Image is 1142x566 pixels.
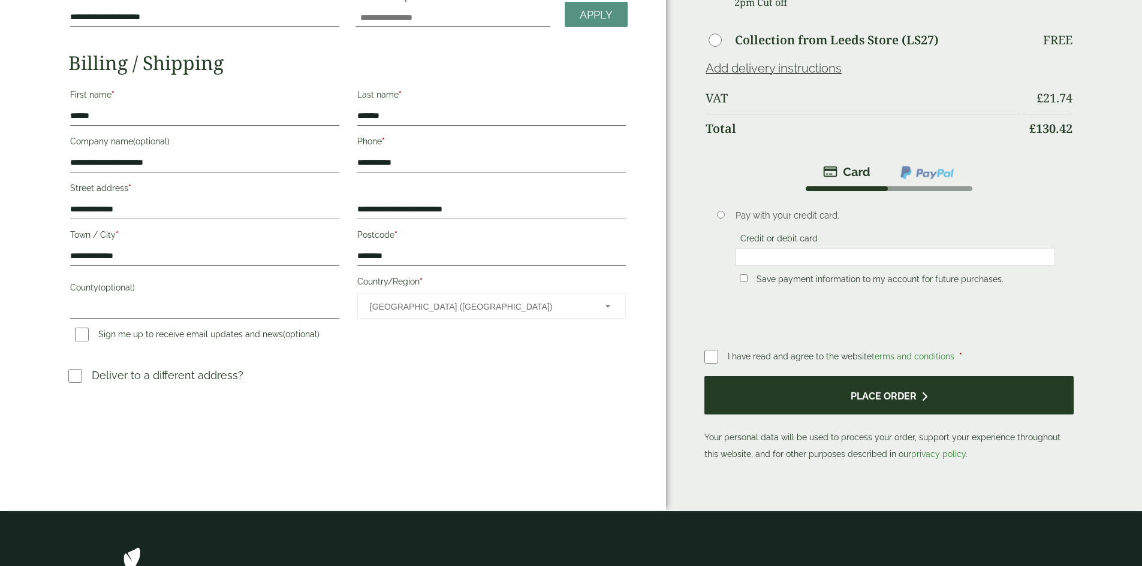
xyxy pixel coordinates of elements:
[735,34,939,46] label: Collection from Leeds Store (LS27)
[394,230,397,240] abbr: required
[133,137,170,146] span: (optional)
[580,8,613,22] span: Apply
[70,133,339,153] label: Company name
[704,376,1073,463] p: Your personal data will be used to process your order, support your experience throughout this we...
[1043,33,1072,47] p: Free
[1036,90,1072,106] bdi: 21.74
[70,86,339,107] label: First name
[92,367,243,383] p: Deliver to a different address?
[872,352,954,361] a: terms and conditions
[706,61,842,75] a: Add delivery instructions
[357,133,626,153] label: Phone
[382,137,385,146] abbr: required
[420,277,423,286] abbr: required
[959,352,962,361] abbr: required
[728,352,957,361] span: I have read and agree to the website
[370,294,589,319] span: United Kingdom (UK)
[68,52,628,74] h2: Billing / Shipping
[116,230,119,240] abbr: required
[283,329,320,339] span: (optional)
[128,183,131,193] abbr: required
[70,226,339,247] label: Town / City
[706,114,1020,143] th: Total
[357,226,626,247] label: Postcode
[399,90,402,99] abbr: required
[752,274,1008,287] label: Save payment information to my account for future purchases.
[565,2,628,28] a: Apply
[70,180,339,200] label: Street address
[357,293,626,319] span: Country/Region
[70,279,339,299] label: County
[112,90,114,99] abbr: required
[75,328,89,341] input: Sign me up to receive email updates and news(optional)
[70,329,324,343] label: Sign me up to receive email updates and news
[357,86,626,107] label: Last name
[1029,120,1072,137] bdi: 130.42
[1036,90,1043,106] span: £
[706,84,1020,113] th: VAT
[911,449,966,459] a: privacy policy
[357,273,626,293] label: Country/Region
[1029,120,1036,137] span: £
[823,165,870,179] img: stripe.png
[739,252,1051,262] iframe: Secure card payment input frame
[704,376,1073,415] button: Place order
[736,234,822,247] label: Credit or debit card
[98,283,135,292] span: (optional)
[736,209,1055,222] p: Pay with your credit card.
[899,165,955,180] img: ppcp-gateway.png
